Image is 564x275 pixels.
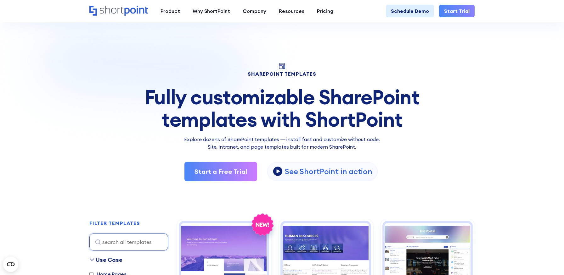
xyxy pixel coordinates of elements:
[279,7,304,15] div: Resources
[186,5,236,17] a: Why ShortPoint
[439,5,475,17] a: Start Trial
[154,5,186,17] a: Product
[89,86,475,130] div: Fully customizable SharePoint templates with ShortPoint
[273,5,311,17] a: Resources
[533,245,564,275] iframe: Chat Widget
[89,72,475,76] h1: SHAREPOINT TEMPLATES
[3,257,18,272] button: Open CMP widget
[89,234,168,250] input: search all templates
[243,7,266,15] div: Company
[285,167,372,176] p: See ShortPoint in action
[236,5,273,17] a: Company
[89,6,148,16] a: Home
[184,162,257,181] a: Start a Free Trial
[161,7,180,15] div: Product
[89,221,140,226] h2: FILTER TEMPLATES
[386,5,434,17] a: Schedule Demo
[89,135,475,151] p: Explore dozens of SharePoint templates — install fast and customize without code. Site, intranet,...
[96,256,122,264] div: Use Case
[193,7,230,15] div: Why ShortPoint
[267,162,377,181] a: open lightbox
[317,7,333,15] div: Pricing
[311,5,340,17] a: Pricing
